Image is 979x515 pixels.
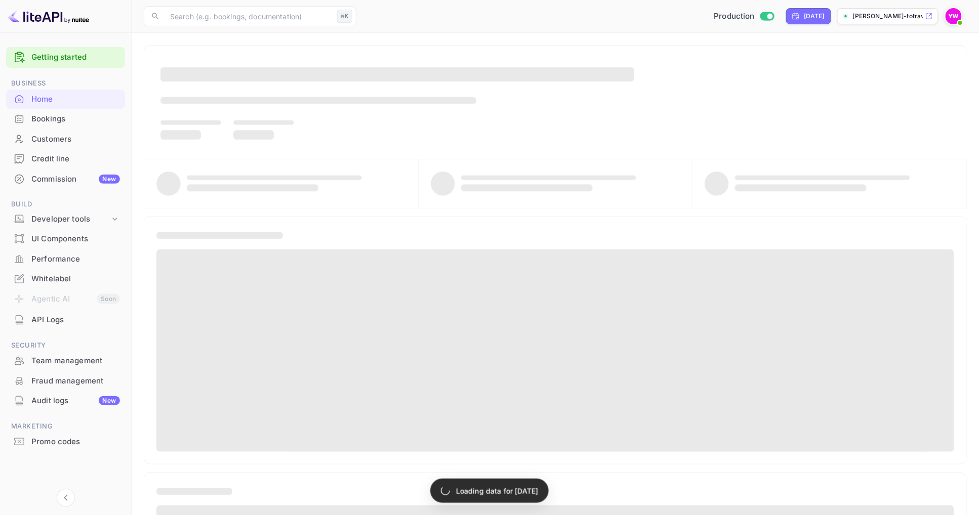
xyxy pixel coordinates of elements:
[6,90,125,109] div: Home
[31,213,110,225] div: Developer tools
[6,421,125,432] span: Marketing
[853,12,923,21] p: [PERSON_NAME]-totravel...
[6,130,125,149] div: Customers
[31,233,120,245] div: UI Components
[710,11,779,22] div: Switch to Sandbox mode
[6,229,125,248] a: UI Components
[6,432,125,452] div: Promo codes
[6,340,125,351] span: Security
[31,113,120,125] div: Bookings
[31,436,120,448] div: Promo codes
[6,310,125,329] a: API Logs
[6,432,125,451] a: Promo codes
[6,90,125,108] a: Home
[31,52,120,63] a: Getting started
[31,153,120,165] div: Credit line
[6,269,125,289] div: Whitelabel
[164,6,333,26] input: Search (e.g. bookings, documentation)
[946,8,962,24] img: Yahav Winkler
[6,169,125,189] div: CommissionNew
[6,47,125,68] div: Getting started
[804,12,825,21] div: [DATE]
[6,210,125,228] div: Developer tools
[31,94,120,105] div: Home
[6,391,125,411] div: Audit logsNew
[31,355,120,367] div: Team management
[6,391,125,410] a: Audit logsNew
[6,351,125,371] div: Team management
[99,396,120,405] div: New
[6,371,125,391] div: Fraud management
[337,10,352,23] div: ⌘K
[6,109,125,128] a: Bookings
[31,253,120,265] div: Performance
[6,149,125,169] div: Credit line
[31,174,120,185] div: Commission
[6,351,125,370] a: Team management
[6,199,125,210] span: Build
[8,8,89,24] img: LiteAPI logo
[6,249,125,269] div: Performance
[6,249,125,268] a: Performance
[57,489,75,507] button: Collapse navigation
[6,169,125,188] a: CommissionNew
[6,371,125,390] a: Fraud management
[31,395,120,407] div: Audit logs
[714,11,755,22] span: Production
[6,229,125,249] div: UI Components
[6,78,125,89] span: Business
[31,273,120,285] div: Whitelabel
[31,134,120,145] div: Customers
[6,310,125,330] div: API Logs
[6,149,125,168] a: Credit line
[6,130,125,148] a: Customers
[456,486,538,496] p: Loading data for [DATE]
[99,175,120,184] div: New
[31,314,120,326] div: API Logs
[6,269,125,288] a: Whitelabel
[31,375,120,387] div: Fraud management
[6,109,125,129] div: Bookings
